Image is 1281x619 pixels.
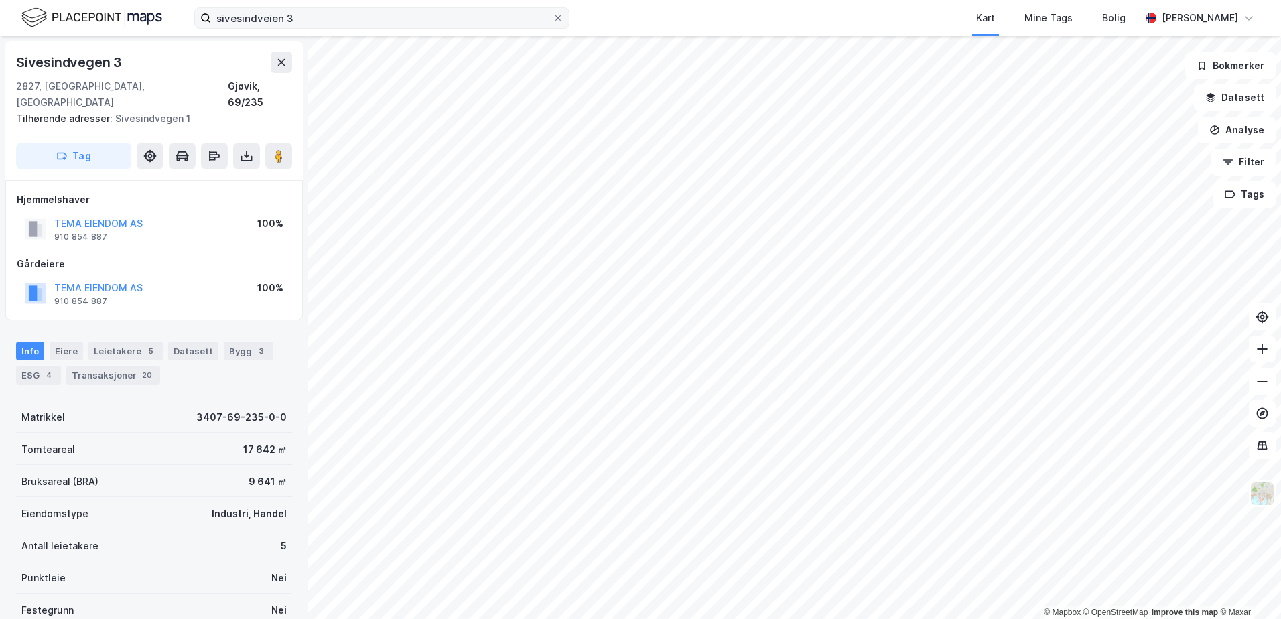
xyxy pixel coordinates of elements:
div: 17 642 ㎡ [243,441,287,458]
div: Leietakere [88,342,163,360]
div: 3407-69-235-0-0 [196,409,287,425]
div: Bygg [224,342,273,360]
div: Kart [976,10,995,26]
button: Filter [1211,149,1276,176]
div: Nei [271,602,287,618]
img: logo.f888ab2527a4732fd821a326f86c7f29.svg [21,6,162,29]
div: ESG [16,366,61,385]
button: Datasett [1194,84,1276,111]
div: 2827, [GEOGRAPHIC_DATA], [GEOGRAPHIC_DATA] [16,78,228,111]
div: Punktleie [21,570,66,586]
div: 910 854 887 [54,296,107,307]
iframe: Chat Widget [1214,555,1281,619]
a: OpenStreetMap [1083,608,1148,617]
div: Transaksjoner [66,366,160,385]
button: Tags [1213,181,1276,208]
div: Hjemmelshaver [17,192,291,208]
div: Industri, Handel [212,506,287,522]
button: Tag [16,143,131,169]
a: Mapbox [1044,608,1081,617]
div: Bruksareal (BRA) [21,474,98,490]
input: Søk på adresse, matrikkel, gårdeiere, leietakere eller personer [211,8,553,28]
div: Antall leietakere [21,538,98,554]
div: 100% [257,280,283,296]
div: 5 [281,538,287,554]
div: Eiendomstype [21,506,88,522]
div: 5 [144,344,157,358]
a: Improve this map [1152,608,1218,617]
div: Mine Tags [1024,10,1073,26]
div: Kontrollprogram for chat [1214,555,1281,619]
div: 100% [257,216,283,232]
div: 9 641 ㎡ [249,474,287,490]
div: Sivesindvegen 1 [16,111,281,127]
img: Z [1250,481,1275,506]
div: 20 [139,368,155,382]
div: Gårdeiere [17,256,291,272]
button: Bokmerker [1185,52,1276,79]
div: 4 [42,368,56,382]
div: Bolig [1102,10,1126,26]
div: 910 854 887 [54,232,107,243]
div: Tomteareal [21,441,75,458]
div: Matrikkel [21,409,65,425]
div: 3 [255,344,268,358]
div: Sivesindvegen 3 [16,52,125,73]
div: Gjøvik, 69/235 [228,78,292,111]
div: Festegrunn [21,602,74,618]
button: Analyse [1198,117,1276,143]
div: Datasett [168,342,218,360]
span: Tilhørende adresser: [16,113,115,124]
div: [PERSON_NAME] [1162,10,1238,26]
div: Info [16,342,44,360]
div: Eiere [50,342,83,360]
div: Nei [271,570,287,586]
